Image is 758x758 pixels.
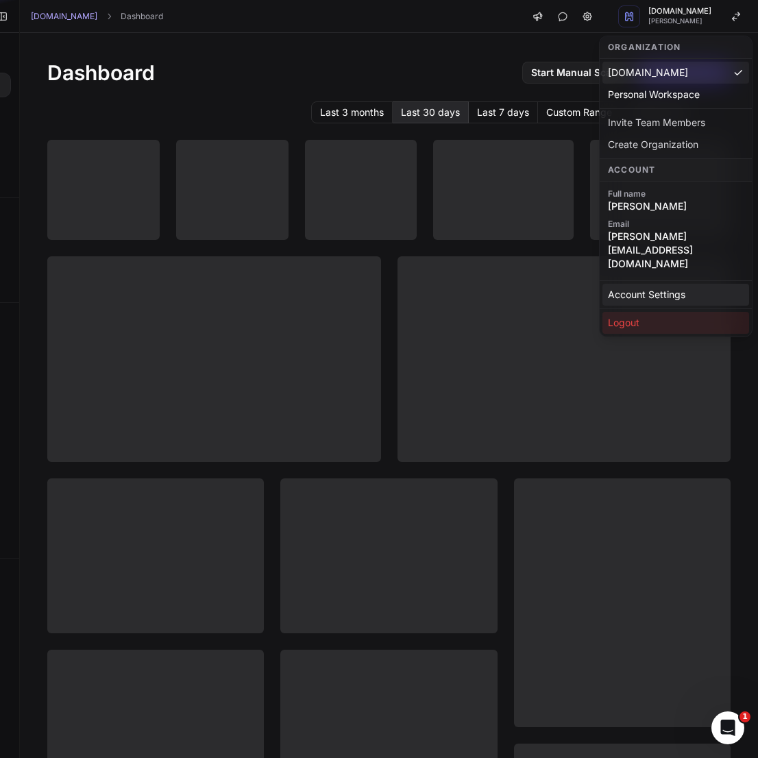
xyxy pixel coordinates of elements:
a: Account Settings [602,284,749,306]
span: [PERSON_NAME] [648,18,711,25]
nav: breadcrumb [31,11,163,22]
div: Organization [600,36,752,59]
div: Personal Workspace [602,84,749,106]
a: [DOMAIN_NAME] [31,11,97,22]
div: Invite Team Members [602,112,749,134]
button: Custom Range [538,101,621,123]
a: Dashboard [121,11,163,22]
button: Last 3 months [311,101,393,123]
iframe: Intercom live chat [711,711,744,744]
button: Last 30 days [393,101,469,123]
a: Start Manual Scan [522,62,626,84]
span: [PERSON_NAME] [608,199,744,213]
span: [PERSON_NAME][EMAIL_ADDRESS][DOMAIN_NAME] [608,230,744,271]
div: [DOMAIN_NAME] [PERSON_NAME] [599,36,753,337]
span: 1 [739,711,750,722]
div: [DOMAIN_NAME] [602,62,749,84]
div: Logout [602,312,749,334]
h1: Dashboard [47,60,155,85]
div: Account [600,158,752,182]
button: Last 7 days [469,101,538,123]
div: Create Organization [602,134,749,156]
span: Full name [608,188,744,199]
span: [DOMAIN_NAME] [648,8,711,15]
svg: chevron right, [104,12,114,21]
span: Email [608,219,744,230]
